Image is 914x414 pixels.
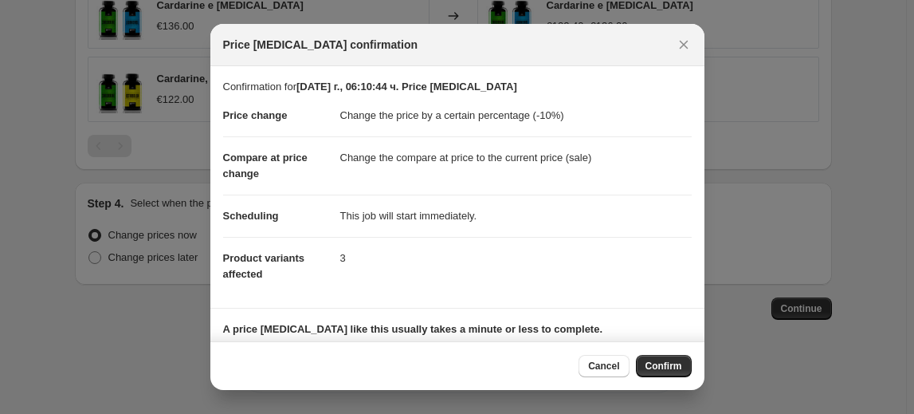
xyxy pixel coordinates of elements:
[223,323,603,335] b: A price [MEDICAL_DATA] like this usually takes a minute or less to complete.
[223,210,279,222] span: Scheduling
[340,195,692,237] dd: This job will start immediately.
[673,34,695,56] button: Close
[636,355,692,377] button: Confirm
[223,37,418,53] span: Price [MEDICAL_DATA] confirmation
[296,81,517,93] b: [DATE] г., 06:10:44 ч. Price [MEDICAL_DATA]
[223,252,305,280] span: Product variants affected
[340,237,692,279] dd: 3
[340,136,692,179] dd: Change the compare at price to the current price (sale)
[223,109,288,121] span: Price change
[223,79,692,95] p: Confirmation for
[223,152,308,179] span: Compare at price change
[340,95,692,136] dd: Change the price by a certain percentage (-10%)
[579,355,629,377] button: Cancel
[645,360,682,373] span: Confirm
[588,360,619,373] span: Cancel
